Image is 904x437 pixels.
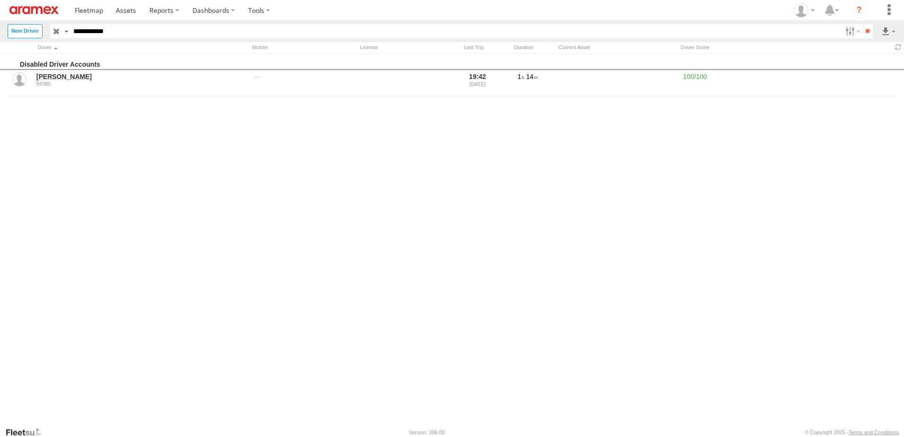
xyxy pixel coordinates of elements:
div: 94385 [36,81,248,87]
a: [PERSON_NAME] [36,72,248,81]
div: License [357,43,452,52]
label: Search Filter Options [842,24,862,38]
div: 100 [682,71,896,96]
a: Terms and Conditions [849,429,899,435]
label: Create New Driver [8,24,43,38]
div: Mobile [250,43,354,52]
div: 19:42 [DATE] [460,71,495,96]
div: Current Asset [556,43,674,52]
a: Visit our Website [5,428,49,437]
div: Last Trip [456,43,492,52]
img: aramex-logo.svg [9,6,59,14]
i: ? [852,3,867,18]
div: Driver Score [678,43,889,52]
div: Duration [495,43,552,52]
div: Version: 306.00 [409,429,445,435]
span: 1 [518,73,524,80]
span: 14 [526,73,538,80]
div: Click to Sort [35,43,246,52]
div: © Copyright 2025 - [805,429,899,435]
div: Fatimah Alqatari [791,3,818,17]
span: Refresh [893,43,904,52]
label: Export results as... [880,24,896,38]
label: Search Query [62,24,70,38]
